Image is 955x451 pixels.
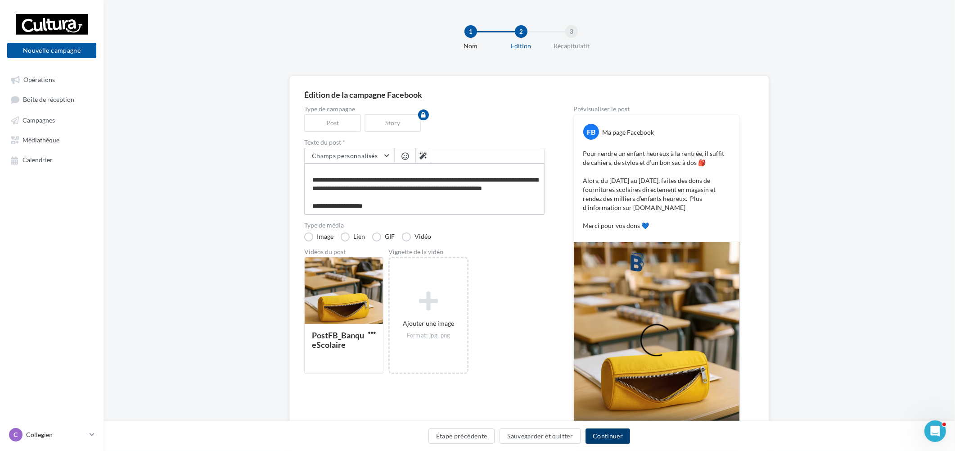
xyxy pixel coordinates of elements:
button: Nouvelle campagne [7,43,96,58]
span: Calendrier [23,156,53,164]
button: Étape précédente [428,428,495,444]
label: Lien [341,232,365,241]
p: Collegien [26,430,86,439]
button: Sauvegarder et quitter [500,428,581,444]
a: Boîte de réception [5,91,98,108]
div: PostFB_BanqueScolaire [312,330,364,350]
a: C Collegien [7,426,96,443]
div: Récapitulatif [543,41,600,50]
label: Type de campagne [304,106,545,112]
span: Campagnes [23,116,55,124]
span: C [14,430,18,439]
label: Image [304,232,333,241]
a: Médiathèque [5,132,98,148]
button: Continuer [586,428,630,444]
div: Prévisualiser le post [573,106,740,112]
a: Calendrier [5,151,98,168]
div: 1 [464,25,477,38]
div: Edition [492,41,550,50]
button: Champs personnalisés [305,148,394,164]
p: Pour rendre un enfant heureux à la rentrée, il suffit de cahiers, de stylos et d’un bon sac à dos... [583,149,730,230]
div: Nom [442,41,500,50]
label: GIF [372,232,395,241]
label: Type de média [304,222,545,228]
span: Boîte de réception [23,96,74,104]
div: FB [583,124,599,140]
div: 3 [565,25,578,38]
div: 2 [515,25,527,38]
div: Édition de la campagne Facebook [304,91,754,99]
div: Ma page Facebook [602,128,654,137]
div: Vignette de la vidéo [388,249,468,255]
label: Vidéo [402,232,431,241]
a: Opérations [5,71,98,87]
a: Campagnes [5,112,98,128]
div: Vidéos du post [304,249,383,255]
span: Champs personnalisés [312,152,378,159]
iframe: Intercom live chat [924,420,946,442]
span: Opérations [23,76,55,83]
span: Médiathèque [23,136,59,144]
label: Texte du post * [304,139,545,146]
